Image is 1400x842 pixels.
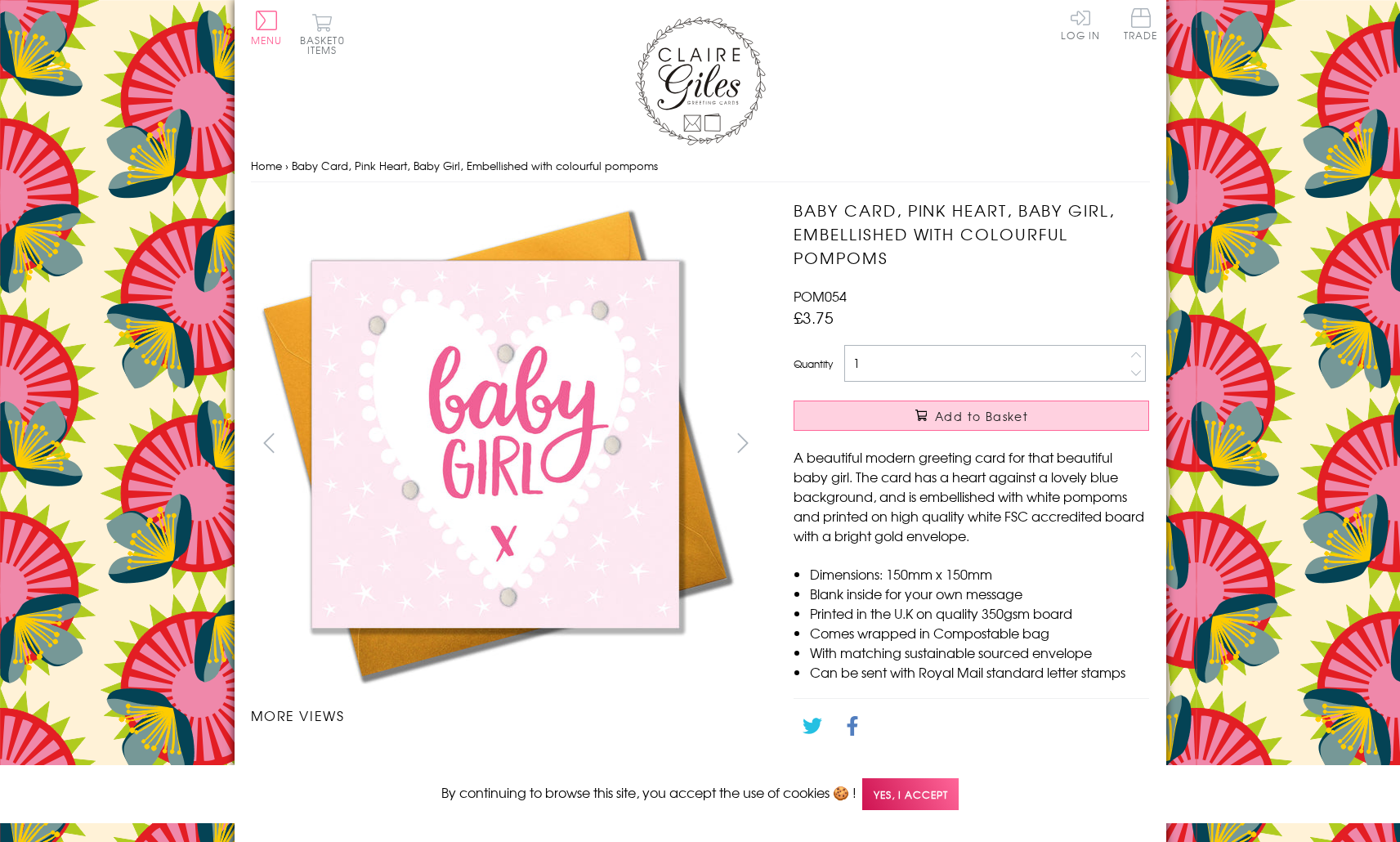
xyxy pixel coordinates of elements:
span: £3.75 [794,306,834,329]
span: Baby Card, Pink Heart, Baby Girl, Embellished with colourful pompoms [292,158,658,173]
li: Carousel Page 2 [378,741,506,777]
li: Comes wrapped in Compostable bag [810,623,1149,643]
button: prev [251,424,288,461]
nav: breadcrumbs [251,150,1150,183]
a: Home [251,158,282,173]
li: Carousel Page 1 (Current Slide) [251,741,378,777]
button: Basket0 items [300,13,345,55]
li: Carousel Page 4 [633,741,761,777]
li: Printed in the U.K on quality 350gsm board [810,603,1149,623]
span: › [285,158,288,173]
li: Blank inside for your own message [810,584,1149,603]
button: next [724,424,761,461]
span: Add to Basket [935,408,1028,424]
img: Claire Giles Greetings Cards [635,16,766,146]
label: Quantity [794,356,833,371]
img: Baby Card, Pink Heart, Baby Girl, Embellished with colourful pompoms [441,761,442,762]
span: Menu [251,33,283,47]
a: Log In [1061,8,1100,40]
li: Can be sent with Royal Mail standard letter stamps [810,662,1149,682]
p: A beautiful modern greeting card for that beautiful baby girl. The card has a heart against a lov... [794,447,1149,545]
span: Yes, I accept [862,778,959,810]
li: Carousel Page 3 [506,741,633,777]
span: POM054 [794,286,847,306]
img: Baby Card, Pink Heart, Baby Girl, Embellished with colourful pompoms [761,199,1251,686]
img: Baby Card, Pink Heart, Baby Girl, Embellished with colourful pompoms [250,199,740,689]
img: Baby Card, Pink Heart, Baby Girl, Embellished with colourful pompoms [314,761,315,762]
h3: More views [251,705,762,725]
button: Menu [251,11,283,45]
h1: Baby Card, Pink Heart, Baby Girl, Embellished with colourful pompoms [794,199,1149,269]
button: Add to Basket [794,401,1149,431]
ul: Carousel Pagination [251,741,762,813]
li: With matching sustainable sourced envelope [810,643,1149,662]
span: Trade [1124,8,1158,40]
span: 0 items [307,33,345,57]
a: Trade [1124,8,1158,43]
img: Baby Card, Pink Heart, Baby Girl, Embellished with colourful pompoms [697,761,698,762]
a: Go back to the collection [807,760,966,780]
li: Dimensions: 150mm x 150mm [810,564,1149,584]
